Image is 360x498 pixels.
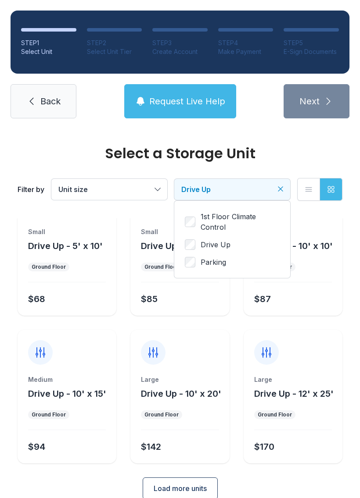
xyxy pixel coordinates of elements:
[21,47,76,56] div: Select Unit
[254,228,332,236] div: Medium
[276,185,285,193] button: Clear filters
[18,184,44,195] div: Filter by
[87,47,142,56] div: Select Unit Tier
[87,39,142,47] div: STEP 2
[254,293,271,305] div: $87
[28,388,106,399] span: Drive Up - 10' x 15'
[185,257,195,267] input: Parking
[28,228,106,236] div: Small
[284,47,339,56] div: E-Sign Documents
[141,228,219,236] div: Small
[28,375,106,384] div: Medium
[284,39,339,47] div: STEP 5
[141,240,215,252] button: Drive Up - 5' x 15'
[152,47,208,56] div: Create Account
[144,411,179,418] div: Ground Floor
[21,39,76,47] div: STEP 1
[254,388,334,399] span: Drive Up - 12' x 25'
[201,211,280,232] span: 1st Floor Climate Control
[51,179,167,200] button: Unit size
[185,217,195,227] input: 1st Floor Climate Control
[185,239,195,250] input: Drive Up
[141,241,215,251] span: Drive Up - 5' x 15'
[201,239,230,250] span: Drive Up
[141,388,221,400] button: Drive Up - 10' x 20'
[28,241,103,251] span: Drive Up - 5' x 10'
[254,240,333,252] button: Drive Up - 10' x 10'
[28,388,106,400] button: Drive Up - 10' x 15'
[28,441,45,453] div: $94
[28,240,103,252] button: Drive Up - 5' x 10'
[18,146,342,160] div: Select a Storage Unit
[299,95,320,107] span: Next
[141,388,221,399] span: Drive Up - 10' x 20'
[201,257,226,267] span: Parking
[28,293,45,305] div: $68
[141,441,161,453] div: $142
[181,185,211,194] span: Drive Up
[218,39,274,47] div: STEP 4
[149,95,225,107] span: Request Live Help
[58,185,88,194] span: Unit size
[254,441,274,453] div: $170
[174,179,290,200] button: Drive Up
[32,263,66,270] div: Ground Floor
[40,95,61,107] span: Back
[144,263,179,270] div: Ground Floor
[218,47,274,56] div: Make Payment
[152,39,208,47] div: STEP 3
[32,411,66,418] div: Ground Floor
[141,375,219,384] div: Large
[254,241,333,251] span: Drive Up - 10' x 10'
[254,388,334,400] button: Drive Up - 12' x 25'
[254,375,332,384] div: Large
[154,483,207,494] span: Load more units
[258,411,292,418] div: Ground Floor
[141,293,158,305] div: $85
